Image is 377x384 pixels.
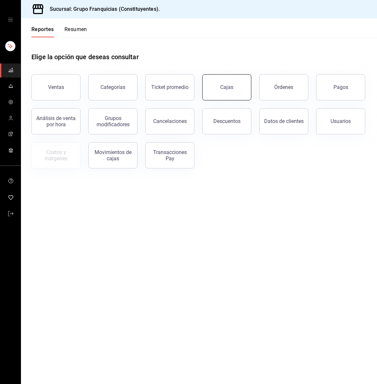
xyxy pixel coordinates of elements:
[213,118,241,124] div: Descuentos
[93,149,133,162] div: Movimientos de cajas
[31,52,139,62] h1: Elige la opción que deseas consultar
[31,26,87,37] div: navigation tabs
[145,108,194,134] button: Cancelaciones
[31,108,81,134] button: Análisis de venta por hora
[259,108,308,134] button: Datos de clientes
[100,84,125,90] div: Categorías
[220,83,234,91] div: Cajas
[145,74,194,100] button: Ticket promedio
[31,142,81,168] button: Contrata inventarios para ver este reporte
[202,108,251,134] button: Descuentos
[202,74,251,100] a: Cajas
[153,118,187,124] div: Cancelaciones
[331,118,351,124] div: Usuarios
[31,26,54,37] button: Reportes
[151,84,188,90] div: Ticket promedio
[48,84,64,90] div: Ventas
[88,74,137,100] button: Categorías
[274,84,293,90] div: Órdenes
[316,74,365,100] button: Pagos
[64,26,87,37] button: Resumen
[145,142,194,168] button: Transacciones Pay
[88,108,137,134] button: Grupos modificadores
[93,115,133,128] div: Grupos modificadores
[259,74,308,100] button: Órdenes
[8,17,13,22] button: open drawer
[31,74,81,100] button: Ventas
[36,115,76,128] div: Análisis de venta por hora
[88,142,137,168] button: Movimientos de cajas
[333,84,348,90] div: Pagos
[36,149,76,162] div: Costos y márgenes
[45,5,160,13] h3: Sucursal: Grupo Franquicias (Constituyentes).
[264,118,304,124] div: Datos de clientes
[150,149,190,162] div: Transacciones Pay
[316,108,365,134] button: Usuarios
